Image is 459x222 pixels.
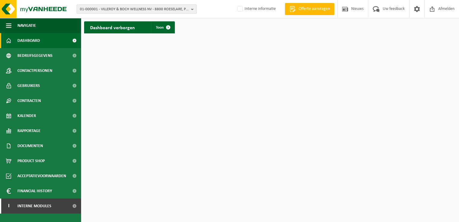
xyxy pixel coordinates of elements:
[17,153,45,168] span: Product Shop
[17,168,66,183] span: Acceptatievoorwaarden
[6,199,11,214] span: I
[77,5,197,14] button: 01-000001 - VILLEROY & BOCH WELLNESS NV - 8800 ROESELARE, POPULIERSTRAAT 1
[17,183,52,199] span: Financial History
[17,48,53,63] span: Bedrijfsgegevens
[17,108,36,123] span: Kalender
[297,6,331,12] span: Offerte aanvragen
[17,18,36,33] span: Navigatie
[17,199,51,214] span: Interne modules
[285,3,334,15] a: Offerte aanvragen
[236,5,276,14] label: Interne informatie
[80,5,189,14] span: 01-000001 - VILLEROY & BOCH WELLNESS NV - 8800 ROESELARE, POPULIERSTRAAT 1
[17,93,41,108] span: Contracten
[17,138,43,153] span: Documenten
[151,21,174,33] a: Toon
[17,123,41,138] span: Rapportage
[84,21,141,33] h2: Dashboard verborgen
[17,78,40,93] span: Gebruikers
[17,63,52,78] span: Contactpersonen
[156,26,164,29] span: Toon
[17,33,40,48] span: Dashboard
